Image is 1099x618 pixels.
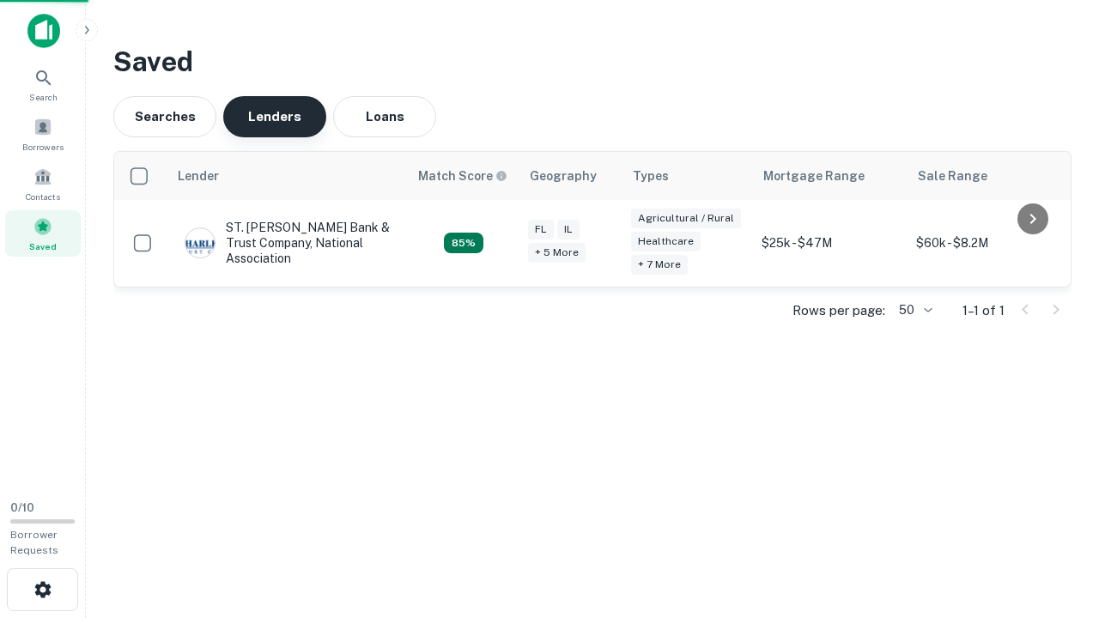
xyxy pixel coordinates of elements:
iframe: Chat Widget [1013,481,1099,563]
th: Lender [167,152,408,200]
div: IL [557,220,580,239]
span: Search [29,90,58,104]
span: Borrowers [22,140,64,154]
div: Sale Range [918,166,987,186]
th: Geography [519,152,622,200]
a: Saved [5,210,81,257]
a: Borrowers [5,111,81,157]
button: Lenders [223,96,326,137]
div: Capitalize uses an advanced AI algorithm to match your search with the best lender. The match sco... [418,167,507,185]
div: + 5 more [528,243,586,263]
th: Capitalize uses an advanced AI algorithm to match your search with the best lender. The match sco... [408,152,519,200]
div: Healthcare [631,232,701,251]
div: Mortgage Range [763,166,865,186]
h3: Saved [113,41,1072,82]
span: Contacts [26,190,60,203]
th: Mortgage Range [753,152,908,200]
span: Saved [29,239,57,253]
div: + 7 more [631,255,688,275]
button: Loans [333,96,436,137]
div: Capitalize uses an advanced AI algorithm to match your search with the best lender. The match sco... [444,233,483,253]
button: Searches [113,96,216,137]
div: ST. [PERSON_NAME] Bank & Trust Company, National Association [185,220,391,267]
a: Contacts [5,161,81,207]
div: FL [528,220,554,239]
td: $60k - $8.2M [908,200,1062,287]
div: Agricultural / Rural [631,209,741,228]
span: 0 / 10 [10,501,34,514]
img: capitalize-icon.png [27,14,60,48]
div: Geography [530,166,597,186]
th: Sale Range [908,152,1062,200]
th: Types [622,152,753,200]
td: $25k - $47M [753,200,908,287]
div: Lender [178,166,219,186]
div: 50 [892,298,935,323]
div: Types [633,166,669,186]
h6: Match Score [418,167,504,185]
span: Borrower Requests [10,529,58,556]
img: picture [185,228,215,257]
p: Rows per page: [792,300,885,321]
a: Search [5,61,81,107]
p: 1–1 of 1 [962,300,1005,321]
